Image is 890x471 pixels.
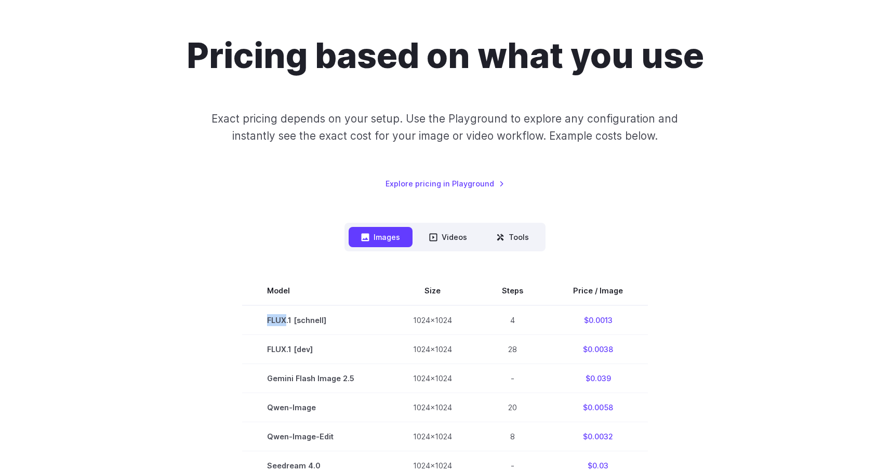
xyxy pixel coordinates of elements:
[349,227,413,247] button: Images
[192,110,698,145] p: Exact pricing depends on your setup. Use the Playground to explore any configuration and instantl...
[548,422,648,451] td: $0.0032
[477,393,548,422] td: 20
[187,35,704,77] h1: Pricing based on what you use
[548,276,648,305] th: Price / Image
[484,227,541,247] button: Tools
[548,393,648,422] td: $0.0058
[386,178,504,190] a: Explore pricing in Playground
[388,393,477,422] td: 1024x1024
[417,227,480,247] button: Videos
[548,335,648,364] td: $0.0038
[477,305,548,335] td: 4
[242,422,388,451] td: Qwen-Image-Edit
[548,364,648,393] td: $0.039
[477,422,548,451] td: 8
[548,305,648,335] td: $0.0013
[388,305,477,335] td: 1024x1024
[388,335,477,364] td: 1024x1024
[477,335,548,364] td: 28
[242,393,388,422] td: Qwen-Image
[242,335,388,364] td: FLUX.1 [dev]
[477,276,548,305] th: Steps
[388,364,477,393] td: 1024x1024
[242,276,388,305] th: Model
[388,276,477,305] th: Size
[242,305,388,335] td: FLUX.1 [schnell]
[477,364,548,393] td: -
[388,422,477,451] td: 1024x1024
[267,372,363,384] span: Gemini Flash Image 2.5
